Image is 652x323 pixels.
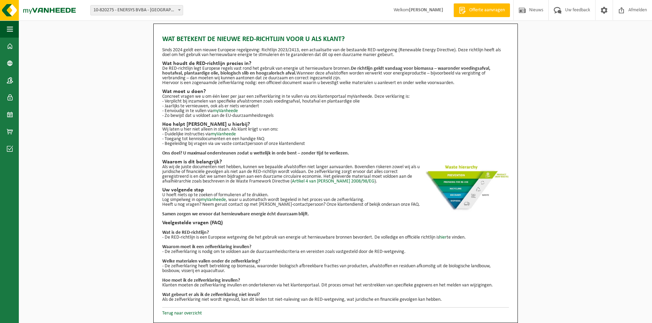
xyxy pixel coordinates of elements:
[162,34,345,44] span: Wat betekent de nieuwe RED-richtlijn voor u als klant?
[162,193,509,202] p: U hoeft niets op te zoeken of formulieren af te drukken. Log simpelweg in op , waar u automatisch...
[162,212,309,217] b: Samen zorgen we ervoor dat hernieuwbare energie écht duurzaam blijft.
[162,89,509,94] h2: Wat moet u doen?
[162,109,509,113] p: - Eenvoudig in te vullen via
[162,137,509,142] p: - Toegang tot kennisdocumenten en een handige FAQ
[409,8,443,13] strong: [PERSON_NAME]
[162,132,509,137] p: - Duidelijke instructies via
[162,297,509,302] p: Als de zelfverklaring niet wordt ingevuld, kan dit leiden tot niet-naleving van de RED-wetgeving,...
[90,5,183,15] span: 10-820275 - ENERSYS BVBA - MECHELEN
[162,151,349,156] strong: Ons doel? U maximaal ondersteunen zodat u wettelijk in orde bent – zonder tijd te verliezen.
[162,165,509,184] p: Als wij de juiste documenten niet hebben, kunnen we bepaalde afvalstoffen niet langer aanvaarden....
[468,7,507,14] span: Offerte aanvragen
[162,99,509,104] p: - Verplicht bij inzamelen van specifieke afvalstromen zoals voedingsafval, houtafval en plantaard...
[162,61,509,66] h2: Wat houdt de RED-richtlijn precies in?
[162,230,209,235] b: Wat is de RED-richtlijn?
[162,66,490,76] strong: De richtlijn geldt vandaag voor biomassa – waaronder voedingsafval, houtafval, plantaardige olie,...
[162,202,509,207] p: Heeft u nog vragen? Neem gerust contact op met [PERSON_NAME]-contactpersoon? Onze klantendienst o...
[162,250,509,254] p: - De zelfverklaring is nodig om te voldoen aan de duurzaamheidscriteria en vereisten zoals vastge...
[162,142,509,146] p: - Begeleiding bij vragen via uw vaste contactpersoon of onze klantendienst
[162,292,260,297] b: Wat gebeurt er als ik de zelfverklaring niet invul?
[162,235,509,240] p: - De RED-richtlijn is een Europese wetgeving die het gebruik van energie uit hernieuwbare bronnen...
[162,259,260,264] b: Welke materialen vallen onder de zelfverklaring?
[162,244,251,250] b: Waarom moet ik een zelfverklaring invullen?
[162,113,509,118] p: - Zo bewijst dat u voldoet aan de EU-duurzaamheidsregels
[292,179,374,184] a: Artikel 4 van [PERSON_NAME] 2008/98/EG
[162,81,509,85] p: Hiervoor is een zogenaamde zelfverklaring nodig: een officieel document waarin u bevestigt welke ...
[162,220,509,226] h2: Veelgestelde vragen (FAQ)
[91,5,183,15] span: 10-820275 - ENERSYS BVBA - MECHELEN
[439,235,447,240] a: hier
[211,132,236,137] a: myVanheede
[162,311,202,316] a: Terug naar overzicht
[162,127,509,132] p: Wij laten u hier niet alleen in staan. Als klant krijgt u van ons:
[162,94,509,99] p: Concreet vragen we u om één keer per jaar een zelfverklaring in te vullen via ons klantenportaal ...
[162,66,509,81] p: De RED-richtlijn legt Europese regels vast rond het gebruik van energie uit hernieuwbare bronnen....
[162,283,509,288] p: Klanten moeten de zelfverklaring invullen en ondertekenen via het klantenportaal. Dit proces omva...
[162,187,509,193] h2: Uw volgende stap
[162,159,509,165] h2: Waarom is dit belangrijk?
[162,104,509,109] p: - Jaarlijks te vernieuwen, ook als er niets verandert
[162,122,509,127] h2: Hoe helpt [PERSON_NAME] u hierbij?
[453,3,510,17] a: Offerte aanvragen
[213,108,238,113] a: myVanheede
[162,264,509,273] p: - De zelfverklaring heeft betrekking op biomassa, waaronder biologisch afbreekbare fracties van p...
[162,278,240,283] b: Hoe moet ik de zelfverklaring invullen?
[162,48,509,57] p: Sinds 2024 geldt een nieuwe Europese regelgeving: Richtlijn 2023/2413, een actualisatie van de be...
[201,197,226,202] a: myVanheede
